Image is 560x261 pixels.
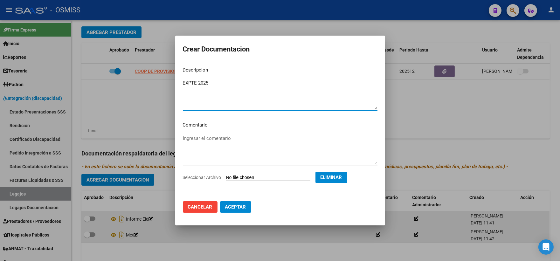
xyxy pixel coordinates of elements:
h2: Crear Documentacion [183,43,377,55]
button: Eliminar [315,172,347,183]
p: Descripcion [183,66,377,74]
span: Cancelar [188,204,212,210]
button: Cancelar [183,201,218,213]
span: Eliminar [321,175,342,180]
button: Aceptar [220,201,251,213]
span: Seleccionar Archivo [183,175,221,180]
p: Comentario [183,121,377,129]
div: Open Intercom Messenger [538,239,554,255]
span: Aceptar [225,204,246,210]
